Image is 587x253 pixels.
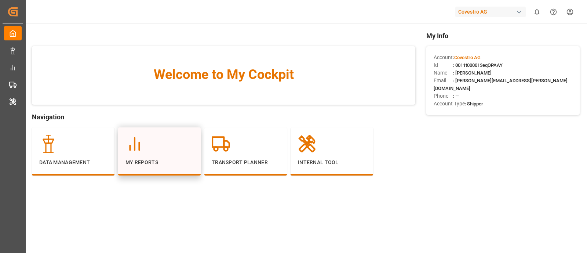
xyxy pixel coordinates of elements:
span: Welcome to My Cockpit [47,65,401,84]
span: Account Type [434,100,465,108]
p: Transport Planner [212,159,280,166]
span: My Info [426,31,580,41]
p: Data Management [39,159,107,166]
span: Name [434,69,453,77]
span: : Shipper [465,101,483,106]
span: Phone [434,92,453,100]
span: Navigation [32,112,415,122]
button: show 0 new notifications [529,4,545,20]
span: Covestro AG [454,55,481,60]
span: : — [453,93,459,99]
p: Internal Tool [298,159,366,166]
button: Help Center [545,4,562,20]
p: My Reports [125,159,193,166]
span: Email [434,77,453,84]
span: : [453,55,481,60]
span: Account [434,54,453,61]
span: : 0011t000013eqOPAAY [453,62,503,68]
span: Id [434,61,453,69]
button: Covestro AG [455,5,529,19]
div: Covestro AG [455,7,526,17]
span: : [PERSON_NAME] [453,70,492,76]
span: : [PERSON_NAME][EMAIL_ADDRESS][PERSON_NAME][DOMAIN_NAME] [434,78,568,91]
